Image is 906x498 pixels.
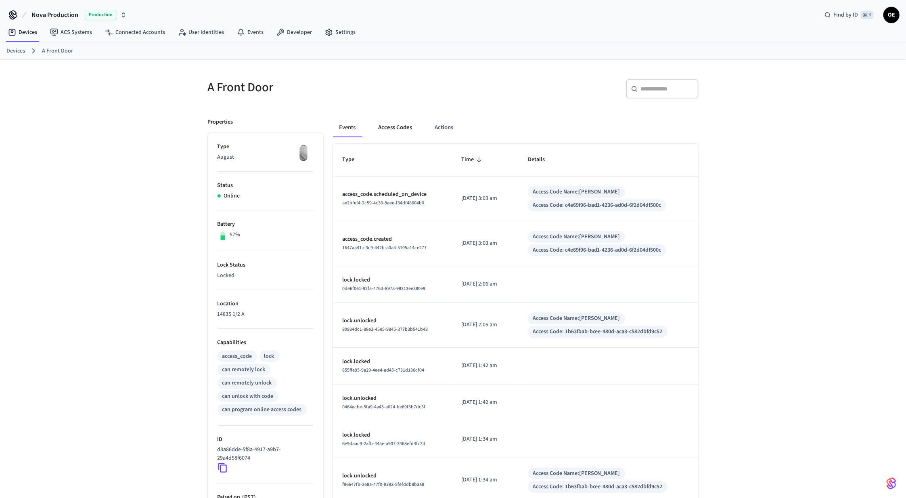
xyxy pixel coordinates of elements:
p: ID [218,435,314,444]
a: Devices [6,47,25,55]
div: ant example [333,118,699,137]
span: Details [528,153,555,166]
div: access_code [222,352,252,361]
span: 0de6f061-92fa-476d-897a-98313ee380e9 [343,285,426,292]
div: Access Code: 1b63fbab-bcee-480d-aca3-c582dbfd9c52 [533,483,663,491]
p: lock.locked [343,431,442,439]
span: 1647aa41-c3c9-442b-a0a4-5105a14ce277 [343,244,427,251]
div: Access Code: 1b63fbab-bcee-480d-aca3-c582dbfd9c52 [533,328,663,336]
a: Settings [318,25,362,40]
p: Properties [208,118,233,126]
p: [DATE] 3:03 am [461,194,508,203]
button: Access Codes [372,118,419,137]
span: f96647fb-268a-47f0-9392-5fefddb8baa8 [343,481,425,488]
p: lock.locked [343,357,442,366]
a: Devices [2,25,44,40]
div: Access Code: c4e69f96-bad1-4236-ad0d-6f2d04df500c [533,246,661,254]
p: August [218,153,314,162]
div: Access Code Name: [PERSON_NAME] [533,469,620,478]
span: ⌘ K [860,11,874,19]
div: Access Code Name: [PERSON_NAME] [533,233,620,241]
a: Events [230,25,270,40]
p: lock.unlocked [343,472,442,480]
div: Access Code Name: [PERSON_NAME] [533,314,620,323]
span: 855ffe95-9a29-4ee4-ad45-c731d136cf04 [343,367,425,374]
p: [DATE] 2:05 am [461,321,508,329]
button: OE [883,7,900,23]
div: Access Code Name: [PERSON_NAME] [533,188,620,196]
p: [DATE] 1:34 am [461,435,508,443]
p: lock.locked [343,276,442,284]
a: Developer [270,25,318,40]
span: OE [884,8,899,22]
p: access_code.created [343,235,442,244]
p: 14835 1/2 A [218,310,314,319]
p: [DATE] 1:34 am [461,476,508,484]
div: Find by ID⌘ K [818,8,880,22]
span: ae2bfef4-2c59-4c30-8aee-f34df48604b0 [343,200,425,206]
p: lock.unlocked [343,317,442,325]
div: Access Code: c4e69f96-bad1-4236-ad0d-6f2d04df500c [533,201,661,210]
div: can remotely lock [222,366,266,374]
p: 57% [230,231,240,239]
div: can program online access codes [222,406,302,414]
span: 0464acbe-5fa9-4a43-a024-be69f3b7dc3f [343,403,426,410]
p: Online [224,192,240,200]
p: [DATE] 2:06 am [461,280,508,288]
p: [DATE] 1:42 am [461,361,508,370]
p: Capabilities [218,338,314,347]
a: A Front Door [42,47,73,55]
a: User Identities [172,25,230,40]
button: Events [333,118,362,137]
p: lock.unlocked [343,394,442,403]
span: Time [461,153,484,166]
span: Find by ID [833,11,858,19]
p: Lock Status [218,261,314,269]
span: 80984dc1-88e2-45e5-9845-377b3b541b43 [343,326,428,333]
h5: A Front Door [208,79,448,96]
a: ACS Systems [44,25,98,40]
p: Locked [218,271,314,280]
div: can remotely unlock [222,379,272,387]
p: [DATE] 1:42 am [461,398,508,407]
p: access_code.scheduled_on_device [343,190,442,199]
img: August Wifi Smart Lock 3rd Gen, Silver, Front [293,143,314,163]
p: Battery [218,220,314,229]
img: SeamLogoGradient.69752ec5.svg [887,477,896,490]
span: Nova Production [31,10,78,20]
p: [DATE] 3:03 am [461,239,508,248]
button: Actions [429,118,460,137]
p: Status [218,181,314,190]
span: 6e9daac9-2afb-445e-a907-3468efd4fc2d [343,440,426,447]
p: Location [218,300,314,308]
div: lock [264,352,274,361]
a: Connected Accounts [98,25,172,40]
span: Type [343,153,365,166]
p: d8a86dde-5f8a-4917-a9b7-29a4d58f6074 [218,445,310,462]
span: Production [85,10,117,20]
p: Type [218,143,314,151]
div: can unlock with code [222,392,274,401]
